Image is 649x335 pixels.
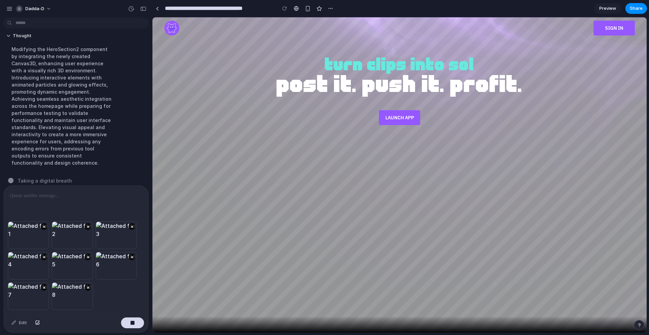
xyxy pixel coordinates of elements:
img: Qliper Logo [10,3,28,18]
button: Launch App [226,93,268,108]
span: Taking a digital breath [18,177,72,184]
span: dadda-d [25,5,44,12]
span: Sign In [453,7,471,14]
span: Share [630,5,643,12]
button: × [85,223,91,230]
span: Launch App [233,97,262,104]
a: Preview [594,3,621,14]
button: × [41,223,47,230]
div: Modifying the HeroSection2 component by integrating the newly created Canvas3D, enhancing user ex... [6,42,119,170]
button: × [41,254,47,260]
button: × [85,284,91,291]
button: Share [625,3,647,14]
button: × [128,223,135,230]
button: × [128,254,135,260]
button: × [41,284,47,291]
button: dadda-d [13,3,55,14]
button: Sign In [441,3,482,18]
button: × [85,254,91,260]
span: Preview [599,5,616,12]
